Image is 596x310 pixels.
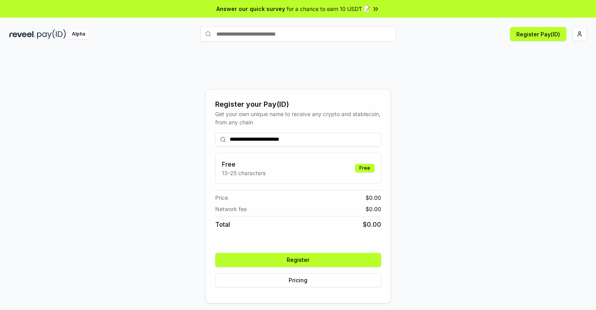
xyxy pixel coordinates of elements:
[215,99,381,110] div: Register your Pay(ID)
[215,273,381,287] button: Pricing
[68,29,89,39] div: Alpha
[222,169,266,177] p: 13-25 characters
[215,205,247,213] span: Network fee
[355,164,375,172] div: Free
[222,159,266,169] h3: Free
[215,110,381,126] div: Get your own unique name to receive any crypto and stablecoin, from any chain
[287,5,370,13] span: for a chance to earn 10 USDT 📝
[363,220,381,229] span: $ 0.00
[37,29,66,39] img: pay_id
[215,253,381,267] button: Register
[9,29,36,39] img: reveel_dark
[510,27,566,41] button: Register Pay(ID)
[216,5,285,13] span: Answer our quick survey
[366,194,381,202] span: $ 0.00
[366,205,381,213] span: $ 0.00
[215,194,228,202] span: Price
[215,220,230,229] span: Total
